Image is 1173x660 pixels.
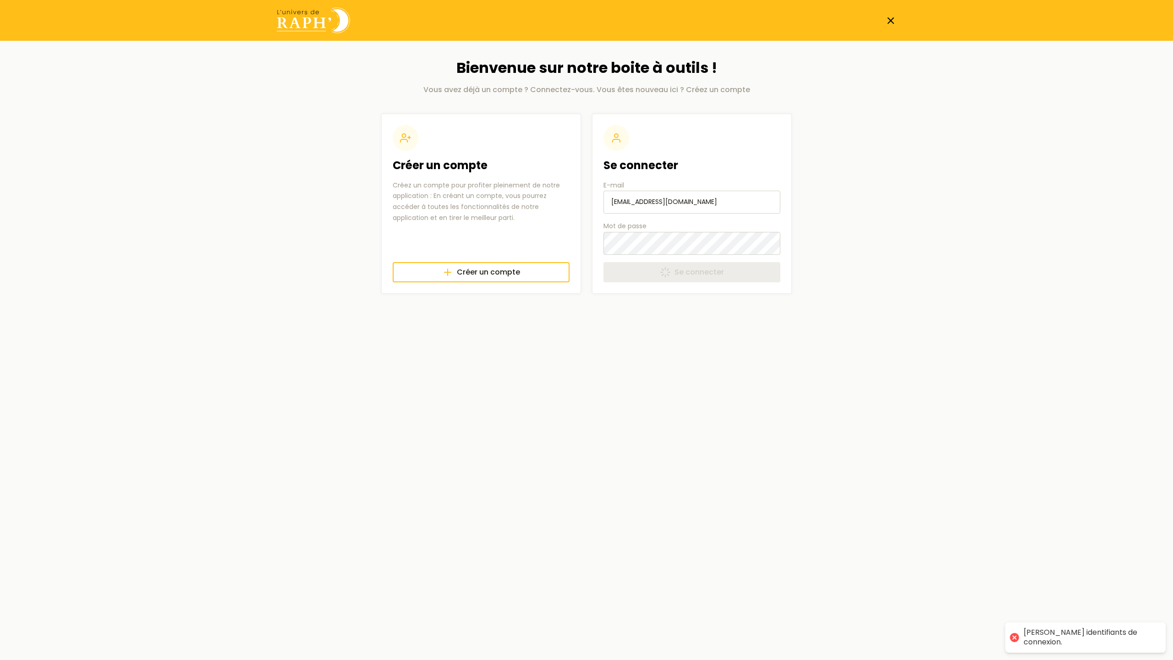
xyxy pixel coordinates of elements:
label: Mot de passe [603,221,780,254]
span: Créer un compte [457,267,520,278]
h2: Créer un compte [393,158,570,173]
label: E-mail [603,180,780,214]
input: Mot de passe [603,232,780,255]
h2: Se connecter [603,158,780,173]
a: Fermer la page [885,15,896,26]
span: Se connecter [674,267,724,278]
p: Vous avez déjà un compte ? Connectez-vous. Vous êtes nouveau ici ? Créez un compte [381,84,792,95]
button: Se connecter [603,262,780,282]
img: Univers de Raph logo [277,7,350,33]
input: E-mail [603,191,780,214]
div: [PERSON_NAME] identifiants de connexion. [1024,628,1157,647]
a: Créer un compte [393,262,570,282]
h1: Bienvenue sur notre boite à outils ! [381,59,792,77]
p: Créez un compte pour profiter pleinement de notre application : En créant un compte, vous pourrez... [393,180,570,224]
